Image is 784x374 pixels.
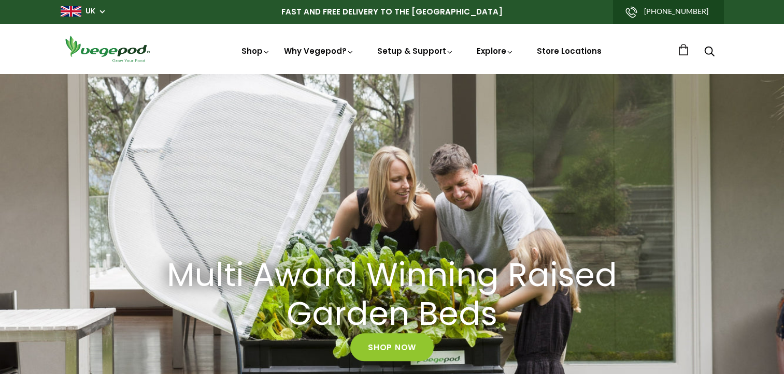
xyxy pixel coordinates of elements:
a: Store Locations [537,46,602,56]
a: Explore [477,46,514,56]
img: Vegepod [61,34,154,64]
a: Search [704,47,715,58]
a: Why Vegepod? [284,46,354,56]
img: gb_large.png [61,6,81,17]
a: Shop Now [350,334,434,362]
h2: Multi Award Winning Raised Garden Beds [159,256,625,334]
a: Multi Award Winning Raised Garden Beds [146,256,638,334]
a: Setup & Support [377,46,454,56]
a: Shop [241,46,270,56]
a: UK [85,6,95,17]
